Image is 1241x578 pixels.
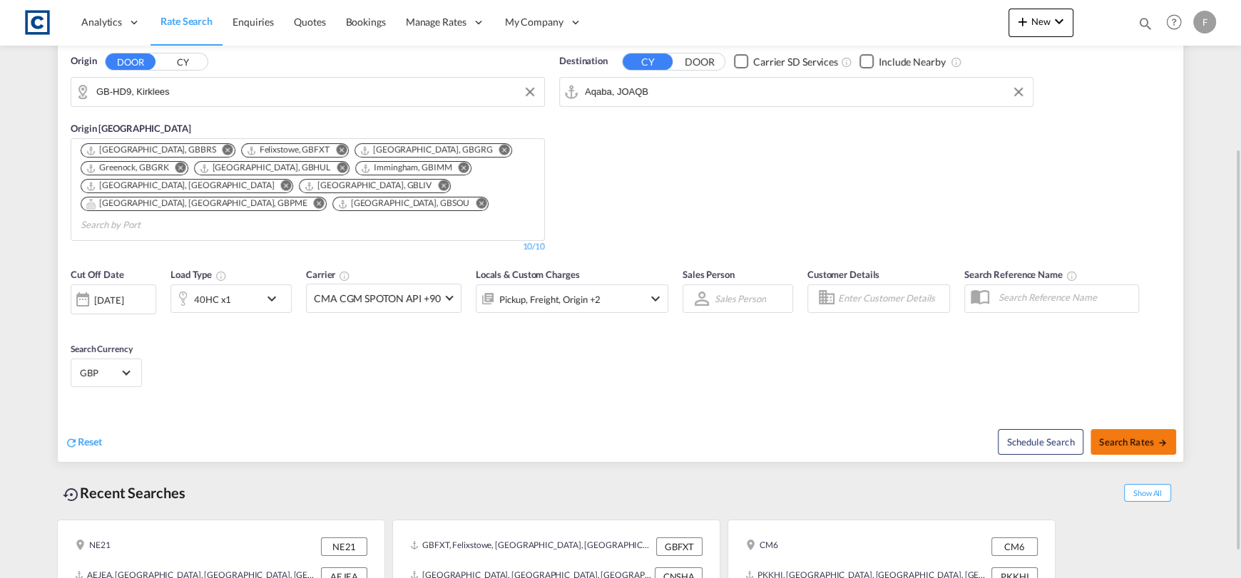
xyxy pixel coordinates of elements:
md-icon: icon-magnify [1138,16,1153,31]
span: Origin [71,54,96,68]
div: 10/10 [522,241,545,253]
div: Pickup Freight Origin Destination Factory Stuffing [499,289,601,309]
input: Chips input. [81,214,216,237]
span: New [1014,16,1068,27]
span: My Company [505,15,563,29]
span: Cut Off Date [71,269,124,280]
button: Note: By default Schedule search will only considerorigin ports, destination ports and cut off da... [998,429,1083,455]
div: CM6 [991,537,1038,556]
div: GBFXT [656,537,703,556]
button: Remove [327,162,349,176]
div: Immingham, GBIMM [360,162,451,174]
span: GBP [80,366,120,379]
md-icon: icon-information-outline [215,270,227,282]
span: Reset [78,435,102,448]
img: 1fdb9190129311efbfaf67cbb4249bed.jpeg [21,6,53,38]
div: Southampton, GBSOU [337,197,470,210]
div: F [1193,11,1216,33]
div: Press delete to remove this chip. [359,144,496,156]
button: Remove [213,144,235,158]
span: Manage Rates [406,15,466,29]
div: Press delete to remove this chip. [86,180,277,192]
md-checkbox: Checkbox No Ink [859,54,946,69]
button: DOOR [106,53,155,70]
button: Remove [271,180,292,194]
span: Bookings [346,16,386,28]
div: Press delete to remove this chip. [360,162,454,174]
button: CY [623,53,673,70]
div: Press delete to remove this chip. [86,162,172,174]
span: Rate Search [160,15,213,27]
span: Show All [1124,484,1171,502]
button: Remove [429,180,450,194]
span: Enquiries [233,16,274,28]
div: Press delete to remove this chip. [86,144,219,156]
div: icon-magnify [1138,16,1153,37]
md-icon: icon-refresh [65,436,78,449]
md-icon: icon-chevron-down [647,290,664,307]
button: Remove [490,144,511,158]
button: CY [158,53,208,70]
md-icon: icon-chevron-down [263,290,287,307]
span: Locals & Custom Charges [476,269,580,280]
md-input-container: GB-HD9, Kirklees [71,78,544,106]
div: Press delete to remove this chip. [199,162,334,174]
div: Origin DOOR CY GB-HD9, KirkleesOrigin [GEOGRAPHIC_DATA] Chips container. Use arrow keys to select... [58,33,1183,462]
span: Help [1162,10,1186,34]
md-icon: The selected Trucker/Carrierwill be displayed in the rate results If the rates are from another f... [339,270,350,282]
md-icon: icon-backup-restore [63,486,80,503]
div: [DATE] [94,294,123,306]
input: Search by Port [585,81,1026,103]
span: Quotes [294,16,325,28]
button: Remove [466,197,488,212]
input: Search by Door [96,81,537,103]
span: Search Currency [71,344,133,354]
div: Felixstowe, GBFXT [246,144,330,156]
md-icon: Unchecked: Ignores neighbouring ports when fetching rates.Checked : Includes neighbouring ports w... [950,56,961,68]
span: Origin [GEOGRAPHIC_DATA] [71,123,191,134]
div: Pickup Freight Origin Destination Factory Stuffingicon-chevron-down [476,284,668,313]
div: Carrier SD Services [753,55,838,69]
div: Bristol, GBBRS [86,144,216,156]
md-input-container: Aqaba, JOAQB [560,78,1033,106]
button: Remove [327,144,348,158]
div: Greenock, GBGRK [86,162,169,174]
button: Clear Input [1008,81,1029,103]
md-icon: icon-chevron-down [1051,13,1068,30]
div: [DATE] [71,284,156,314]
div: 40HC x1 [194,289,231,309]
button: Remove [449,162,471,176]
span: Load Type [170,269,227,280]
button: Remove [166,162,188,176]
md-icon: Your search will be saved by the below given name [1066,270,1078,282]
md-icon: icon-plus 400-fg [1014,13,1031,30]
md-checkbox: Checkbox No Ink [734,54,838,69]
div: London Gateway Port, GBLGP [86,180,274,192]
span: Analytics [81,15,122,29]
div: NE21 [75,537,111,556]
div: Grangemouth, GBGRG [359,144,493,156]
md-chips-wrap: Chips container. Use arrow keys to select chips. [78,139,537,237]
input: Enter Customer Details [838,288,945,309]
div: Press delete to remove this chip. [86,197,310,210]
div: Recent Searches [57,477,191,509]
md-icon: Unchecked: Search for CY (Container Yard) services for all selected carriers.Checked : Search for... [841,56,852,68]
md-datepicker: Select [71,312,81,331]
div: Include Nearby [879,55,946,69]
div: Portsmouth, HAM, GBPME [86,197,307,210]
md-select: Select Currency: £ GBPUnited Kingdom Pound [78,362,134,383]
div: Press delete to remove this chip. [246,144,332,156]
div: icon-refreshReset [65,435,102,450]
div: 40HC x1icon-chevron-down [170,284,292,313]
button: DOOR [675,53,725,70]
span: Customer Details [807,269,879,280]
div: Press delete to remove this chip. [304,180,434,192]
span: Search Reference Name [964,269,1078,280]
span: Sales Person [683,269,735,280]
span: Carrier [306,269,350,280]
button: Remove [305,197,326,212]
button: Clear Input [519,81,541,103]
div: NE21 [321,537,367,556]
button: Search Ratesicon-arrow-right [1091,429,1176,455]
